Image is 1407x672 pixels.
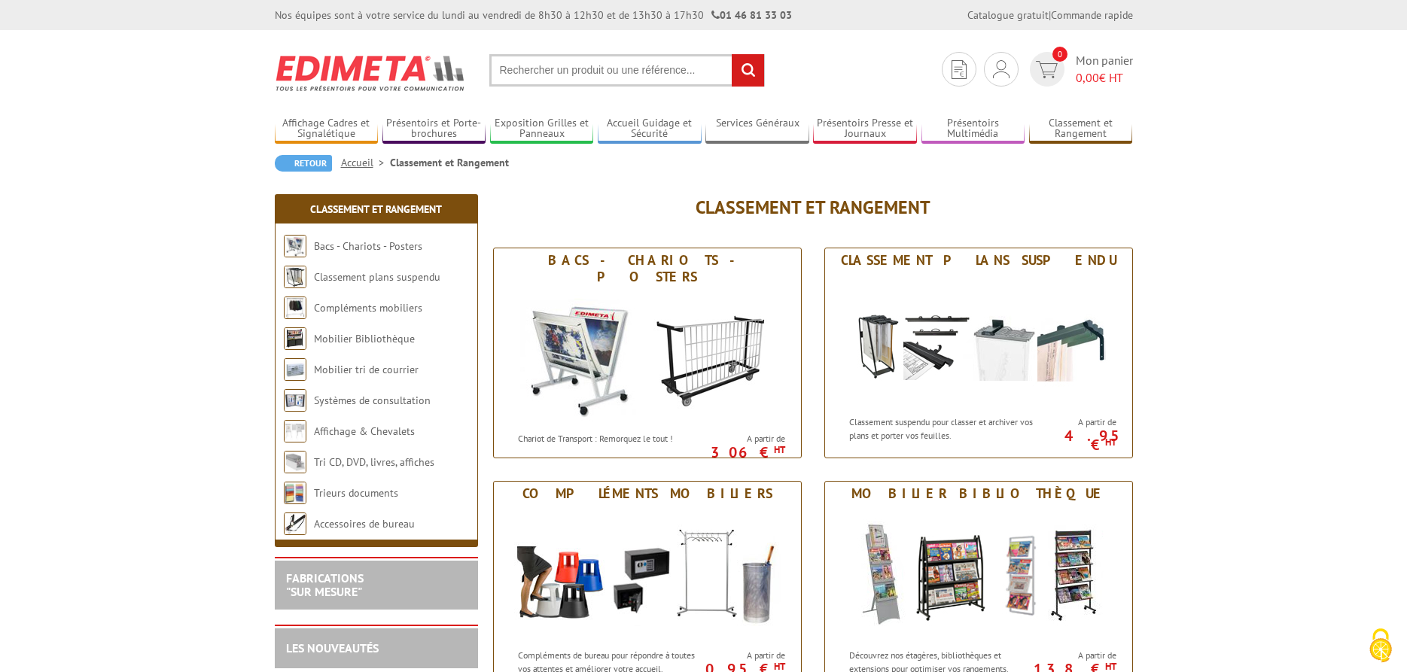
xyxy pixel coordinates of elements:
[314,239,422,253] a: Bacs - Chariots - Posters
[839,272,1118,408] img: Classement plans suspendu
[967,8,1049,22] a: Catalogue gratuit
[314,394,431,407] a: Systèmes de consultation
[314,332,415,345] a: Mobilier Bibliothèque
[824,248,1133,458] a: Classement plans suspendu Classement plans suspendu Classement suspendu pour classer et archiver ...
[839,506,1118,641] img: Mobilier Bibliothèque
[310,202,442,216] a: Classement et Rangement
[490,117,594,141] a: Exposition Grilles et Panneaux
[1040,416,1116,428] span: A partir de
[284,266,306,288] img: Classement plans suspendu
[284,327,306,350] img: Mobilier Bibliothèque
[705,117,809,141] a: Services Généraux
[275,117,379,141] a: Affichage Cadres et Signalétique
[284,235,306,257] img: Bacs - Chariots - Posters
[314,486,398,500] a: Trieurs documents
[314,455,434,469] a: Tri CD, DVD, livres, affiches
[829,485,1128,502] div: Mobilier Bibliothèque
[813,117,917,141] a: Présentoirs Presse et Journaux
[314,301,422,315] a: Compléments mobiliers
[849,415,1036,441] p: Classement suspendu pour classer et archiver vos plans et porter vos feuilles.
[829,252,1128,269] div: Classement plans suspendu
[508,289,787,424] img: Bacs - Chariots - Posters
[518,432,705,445] p: Chariot de Transport : Remorquez le tout !
[1051,8,1133,22] a: Commande rapide
[711,8,792,22] strong: 01 46 81 33 03
[493,248,802,458] a: Bacs - Chariots - Posters Bacs - Chariots - Posters Chariot de Transport : Remorquez le tout ! A ...
[275,155,332,172] a: Retour
[314,517,415,531] a: Accessoires de bureau
[708,649,785,661] span: A partir de
[1036,61,1058,78] img: devis rapide
[284,420,306,442] img: Affichage & Chevalets
[489,54,765,87] input: Rechercher un produit ou une référence...
[341,156,390,169] a: Accueil
[493,198,1133,217] h1: Classement et Rangement
[275,8,792,23] div: Nos équipes sont à votre service du lundi au vendredi de 8h30 à 12h30 et de 13h30 à 17h30
[701,448,785,457] p: 306 €
[498,485,797,502] div: Compléments mobiliers
[284,482,306,504] img: Trieurs documents
[1040,649,1116,661] span: A partir de
[284,512,306,535] img: Accessoires de bureau
[967,8,1133,23] div: |
[774,443,785,456] sup: HT
[993,60,1010,78] img: devis rapide
[284,451,306,473] img: Tri CD, DVD, livres, affiches
[732,54,764,87] input: rechercher
[1052,47,1067,62] span: 0
[498,252,797,285] div: Bacs - Chariots - Posters
[314,363,419,376] a: Mobilier tri de courrier
[1026,52,1133,87] a: devis rapide 0 Mon panier 0,00€ HT
[275,45,467,101] img: Edimeta
[284,358,306,381] img: Mobilier tri de courrier
[382,117,486,141] a: Présentoirs et Porte-brochures
[921,117,1025,141] a: Présentoirs Multimédia
[1362,627,1399,664] img: Cookies (fenêtre modale)
[598,117,702,141] a: Accueil Guidage et Sécurité
[1354,621,1407,672] button: Cookies (fenêtre modale)
[1105,436,1116,449] sup: HT
[1076,52,1133,87] span: Mon panier
[390,155,509,170] li: Classement et Rangement
[1032,431,1116,449] p: 4.95 €
[314,270,440,284] a: Classement plans suspendu
[952,60,967,79] img: devis rapide
[1076,69,1133,87] span: € HT
[1076,70,1099,85] span: 0,00
[708,433,785,445] span: A partir de
[1029,117,1133,141] a: Classement et Rangement
[508,506,787,641] img: Compléments mobiliers
[314,424,415,438] a: Affichage & Chevalets
[284,389,306,412] img: Systèmes de consultation
[284,296,306,319] img: Compléments mobiliers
